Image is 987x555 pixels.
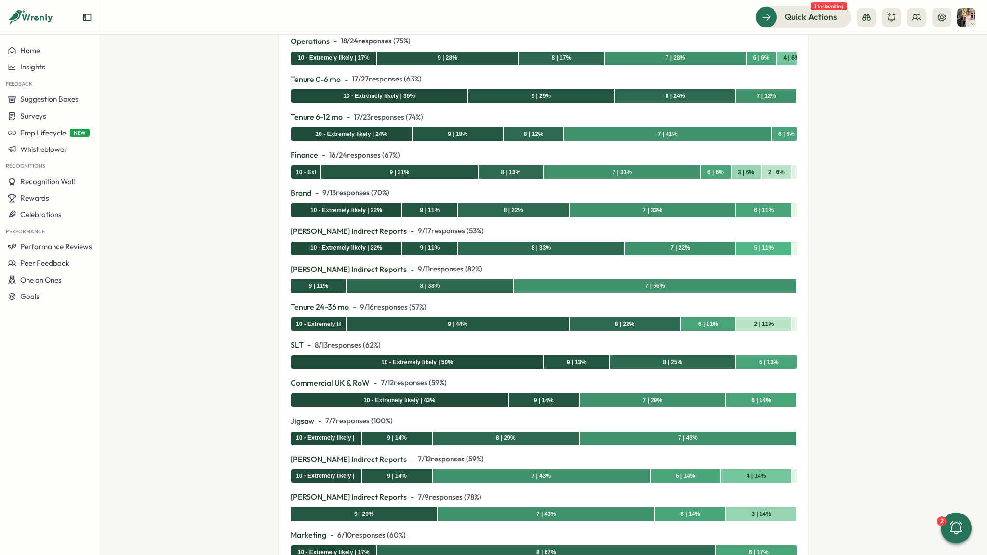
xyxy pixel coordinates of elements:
[354,510,374,519] div: 9 | 29%
[751,510,771,519] div: 3 | 14%
[536,510,556,519] div: 7 | 43%
[418,264,482,274] span: 9 / 11 responses ( 82 %)
[754,244,774,253] div: 5 | 11%
[448,130,467,139] div: 9 | 18%
[937,516,947,526] div: 2
[531,472,551,481] div: 7 | 43%
[322,188,389,198] span: 9 / 13 responses ( 70 %)
[678,433,698,443] div: 7 | 43%
[360,302,427,312] span: 9 / 16 responses ( 57 %)
[352,74,422,84] span: 17 / 27 responses ( 63 %)
[941,513,972,543] button: 2
[291,339,304,351] span: SLT
[291,187,311,199] span: Brand
[448,320,467,329] div: 9 | 44%
[20,193,49,203] span: Rewards
[291,263,407,275] span: [PERSON_NAME] Indirect Reports
[341,36,411,46] span: 18 / 24 responses ( 75 %)
[751,396,771,405] div: 6 | 14%
[738,168,754,177] div: 3 | 6%
[296,433,356,443] div: 10 - Extremely likely | 14%
[20,46,40,55] span: Home
[291,415,314,427] span: Jigsaw
[318,415,321,427] span: -
[698,320,718,329] div: 6 | 11%
[418,492,481,502] span: 7 / 9 responses ( 78 %)
[504,206,523,215] div: 8 | 22%
[496,433,516,443] div: 8 | 29%
[567,358,587,367] div: 9 | 13%
[551,54,571,63] div: 8 | 17%
[20,258,69,268] span: Peer Feedback
[298,54,370,63] div: 10 - Extremely likely | 17%
[20,145,67,154] span: Whistleblower
[658,130,678,139] div: 7 | 41%
[310,206,382,215] div: 10 - Extremely likely | 22%
[387,433,407,443] div: 9 | 14%
[329,150,400,161] span: 16 / 24 responses ( 67 %)
[381,358,453,367] div: 10 - Extremely likely | 50%
[645,282,665,291] div: 7 | 56%
[755,6,851,27] button: Quick Actions
[531,92,551,101] div: 9 | 29%
[411,263,414,275] span: -
[757,92,776,101] div: 7 | 12%
[354,112,423,122] span: 17 / 23 responses ( 74 %)
[438,54,457,63] div: 9 | 28%
[411,453,414,465] span: -
[747,472,766,481] div: 4 | 14%
[333,35,337,47] span: -
[70,129,90,137] span: NEW
[418,454,484,464] span: 7 / 12 responses ( 59 %)
[754,320,774,329] div: 2 | 11%
[20,95,79,104] span: Suggestion Boxes
[20,242,92,251] span: Performance Reviews
[785,11,837,23] span: Quick Actions
[325,416,393,426] span: 7 / 7 responses ( 100 %)
[20,275,62,284] span: One on Ones
[82,13,92,22] button: Expand sidebar
[345,73,348,85] span: -
[291,377,370,389] span: Commercial UK & RoW
[308,282,328,291] div: 9 | 11%
[411,491,414,503] span: -
[783,54,800,63] div: 4 | 6%
[20,210,62,219] span: Celebrations
[291,453,407,465] span: [PERSON_NAME] Indirect Reports
[389,168,409,177] div: 9 | 31%
[615,320,635,329] div: 8 | 22%
[753,54,769,63] div: 6 | 6%
[20,111,46,121] span: Surveys
[343,92,415,101] div: 10 - Extremely likely | 35%
[534,396,554,405] div: 9 | 14%
[291,35,330,47] span: Operations
[676,472,695,481] div: 6 | 14%
[353,301,356,313] span: -
[642,206,662,215] div: 7 | 33%
[707,168,724,177] div: 6 | 6%
[420,244,440,253] div: 9 | 11%
[310,244,382,253] div: 10 - Extremely likely | 22%
[296,168,316,177] div: 10 - Extremely likely | 6%
[337,530,406,541] span: 6 / 10 responses ( 60 %)
[315,187,319,199] span: -
[642,396,662,405] div: 7 | 29%
[501,168,520,177] div: 8 | 13%
[420,206,440,215] div: 9 | 11%
[663,358,682,367] div: 8 | 25%
[296,320,341,329] div: 10 - Extremely likely | 11%
[291,111,343,123] span: Tenure 6-12 mo
[420,282,440,291] div: 8 | 33%
[20,62,45,71] span: Insights
[363,396,435,405] div: 10 - Extremely likely | 43%
[20,177,75,186] span: Recognition Wall
[330,529,333,541] span: -
[666,54,685,63] div: 7 | 28%
[291,301,349,313] span: Tenure 24-36 mo
[315,340,381,351] span: 8 / 13 responses ( 62 %)
[296,472,356,481] div: 10 - Extremely likely | 14%
[680,510,700,519] div: 6 | 14%
[759,358,779,367] div: 6 | 13%
[957,8,975,27] img: Hannah Saunders
[316,130,387,139] div: 10 - Extremely likely | 24%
